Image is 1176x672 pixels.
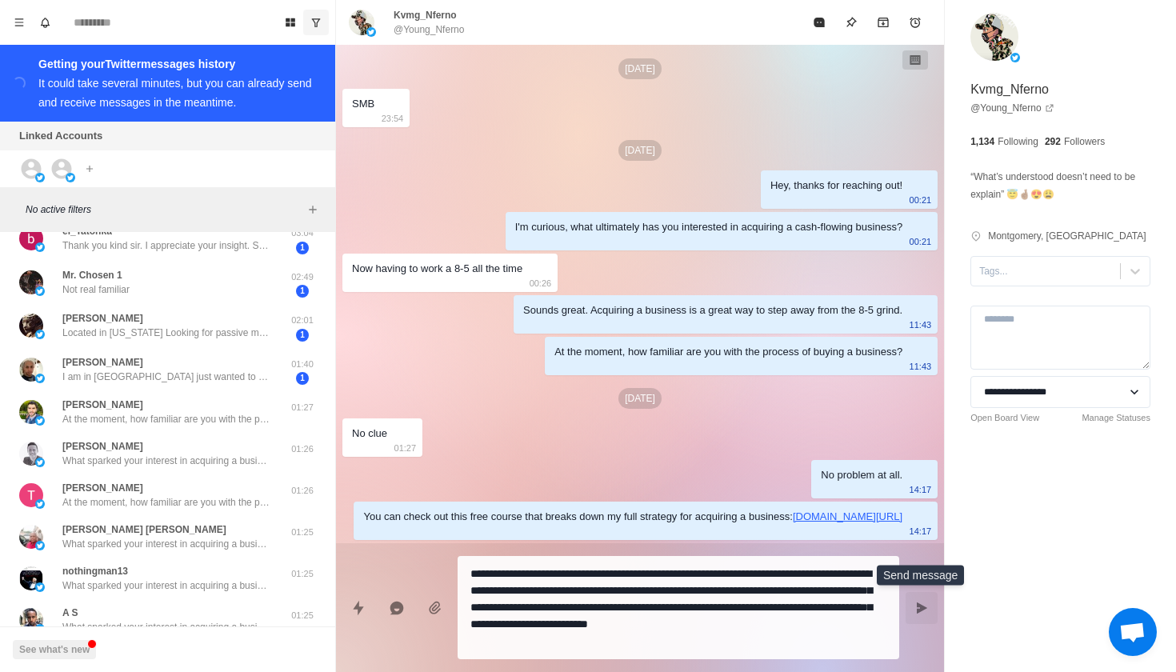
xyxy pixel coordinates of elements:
[998,134,1038,149] p: Following
[6,10,32,35] button: Menu
[35,458,45,467] img: picture
[19,314,43,338] img: picture
[35,624,45,634] img: picture
[867,6,899,38] button: Archive
[523,302,902,319] div: Sounds great. Acquiring a business is a great way to step away from the 8-5 grind.
[62,606,78,620] p: A S
[62,564,128,578] p: nothingman13
[19,608,43,632] img: picture
[835,6,867,38] button: Pin
[62,355,143,370] p: [PERSON_NAME]
[62,398,143,412] p: [PERSON_NAME]
[62,495,270,510] p: At the moment, how familiar are you with the process of buying a business?
[19,566,43,590] img: picture
[530,274,552,292] p: 00:26
[352,425,387,442] div: No clue
[19,483,43,507] img: picture
[910,481,932,498] p: 14:17
[38,77,312,109] div: It could take several minutes, but you can already send and receive messages in the meantime.
[394,439,417,457] p: 01:27
[303,10,329,35] button: Show unread conversations
[394,22,464,37] p: @Young_Nferno
[62,439,143,454] p: [PERSON_NAME]
[970,13,1018,61] img: picture
[1010,53,1020,62] img: picture
[282,609,322,622] p: 01:25
[352,260,522,278] div: Now having to work a 8-5 all the time
[19,128,102,144] p: Linked Accounts
[970,101,1054,115] a: @Young_Nferno
[821,466,902,484] div: No problem at all.
[1064,134,1105,149] p: Followers
[282,226,322,240] p: 03:04
[910,233,932,250] p: 00:21
[282,270,322,284] p: 02:49
[62,224,112,238] p: el_Tatonka
[910,191,932,209] p: 00:21
[278,10,303,35] button: Board View
[618,140,662,161] p: [DATE]
[35,582,45,592] img: picture
[282,442,322,456] p: 01:26
[282,401,322,414] p: 01:27
[970,80,1049,99] p: Kvmg_Nferno
[19,442,43,466] img: picture
[32,10,58,35] button: Notifications
[970,134,994,149] p: 1,134
[988,229,1146,243] p: Montgomery, [GEOGRAPHIC_DATA]
[62,454,270,468] p: What sparked your interest in acquiring a business, and where are you located? I might be able to...
[35,173,45,182] img: picture
[26,202,303,217] p: No active filters
[793,510,902,522] a: [DOMAIN_NAME][URL]
[35,330,45,339] img: picture
[35,499,45,509] img: picture
[282,567,322,581] p: 01:25
[296,372,309,385] span: 1
[803,6,835,38] button: Mark as read
[1109,608,1157,656] a: Open chat
[19,400,43,424] img: picture
[19,358,43,382] img: picture
[910,316,932,334] p: 11:43
[349,10,374,35] img: picture
[35,286,45,296] img: picture
[35,416,45,426] img: picture
[366,27,376,37] img: picture
[282,314,322,327] p: 02:01
[419,592,451,624] button: Add media
[66,173,75,182] img: picture
[62,326,270,340] p: Located in [US_STATE] Looking for passive management or absentee management businesses. Not sure ...
[618,58,662,79] p: [DATE]
[910,522,932,540] p: 14:17
[618,388,662,409] p: [DATE]
[62,620,270,634] p: What sparked your interest in acquiring a business, and where are you located? I might be able to...
[970,411,1039,425] a: Open Board View
[62,238,270,253] p: Thank you kind sir. I appreciate your insight. Some great gems. I am trying to break out of the m...
[1045,134,1061,149] p: 292
[770,177,902,194] div: Hey, thanks for reaching out!
[303,200,322,219] button: Add filters
[38,54,316,74] div: Getting your Twitter messages history
[342,592,374,624] button: Quick replies
[62,412,270,426] p: At the moment, how familiar are you with the process of buying a business?
[515,218,902,236] div: I'm curious, what ultimately has you interested in acquiring a cash-flowing business?
[35,374,45,383] img: picture
[554,343,902,361] div: At the moment, how familiar are you with the process of buying a business?
[62,370,270,384] p: I am in [GEOGRAPHIC_DATA] just wanted to say that you are such an inspiration keep up the good work
[899,6,931,38] button: Add reminder
[62,268,122,282] p: Mr. Chosen 1
[62,481,143,495] p: [PERSON_NAME]
[352,95,374,113] div: SMB
[80,159,99,178] button: Add account
[62,311,143,326] p: [PERSON_NAME]
[1082,411,1150,425] a: Manage Statuses
[296,329,309,342] span: 1
[19,226,43,250] img: picture
[35,242,45,252] img: picture
[62,578,270,593] p: What sparked your interest in acquiring a business, and where are you located? I might be able to...
[382,110,404,127] p: 23:54
[62,537,270,551] p: What sparked your interest in acquiring a business, and where are you located? I might be able to...
[394,8,457,22] p: Kvmg_Nferno
[282,526,322,539] p: 01:25
[282,484,322,498] p: 01:26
